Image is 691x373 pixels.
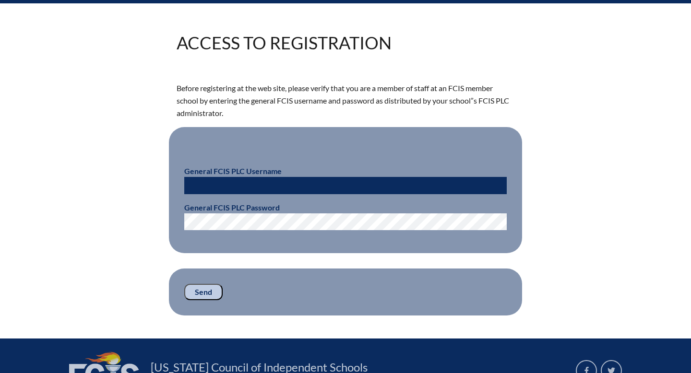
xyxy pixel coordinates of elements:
p: Before registering at the web site, please verify that you are a member of staff at an FCIS membe... [177,82,514,119]
input: Send [184,284,223,300]
h1: Access to Registration [177,34,392,51]
b: General FCIS PLC Username [184,166,282,175]
b: General FCIS PLC Password [184,203,280,212]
